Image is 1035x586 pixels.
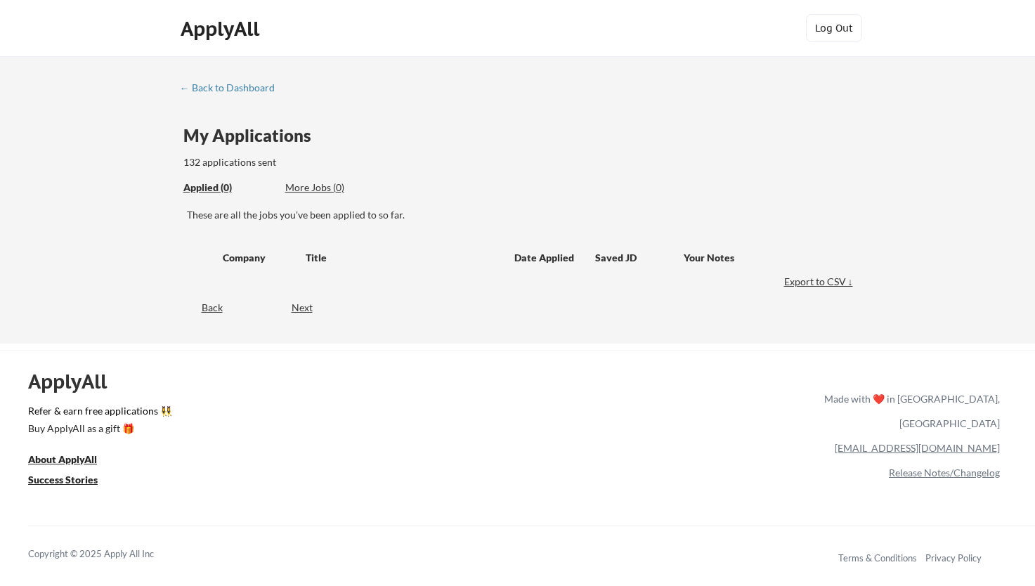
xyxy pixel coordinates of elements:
div: Saved JD [595,245,684,270]
u: Success Stories [28,474,98,486]
div: These are all the jobs you've been applied to so far. [187,208,857,222]
a: [EMAIL_ADDRESS][DOMAIN_NAME] [835,442,1000,454]
div: These are job applications we think you'd be a good fit for, but couldn't apply you to automatica... [285,181,389,195]
a: Privacy Policy [925,552,982,564]
a: ← Back to Dashboard [180,82,285,96]
div: Next [292,301,329,315]
div: Export to CSV ↓ [784,275,857,289]
div: Date Applied [514,251,576,265]
div: ApplyAll [181,17,263,41]
a: Terms & Conditions [838,552,917,564]
div: Applied (0) [183,181,275,195]
a: About ApplyAll [28,452,117,469]
div: Copyright © 2025 Apply All Inc [28,547,190,561]
div: 132 applications sent [183,155,455,169]
div: Company [223,251,293,265]
div: These are all the jobs you've been applied to so far. [183,181,275,195]
div: Buy ApplyAll as a gift 🎁 [28,424,169,434]
a: Release Notes/Changelog [889,467,1000,478]
div: Your Notes [684,251,844,265]
div: Made with ❤️ in [GEOGRAPHIC_DATA], [GEOGRAPHIC_DATA] [819,386,1000,436]
a: Refer & earn free applications 👯‍♀️ [28,406,530,421]
a: Success Stories [28,472,117,490]
button: Log Out [806,14,862,42]
div: My Applications [183,127,323,144]
div: ← Back to Dashboard [180,83,285,93]
a: Buy ApplyAll as a gift 🎁 [28,421,169,438]
div: More Jobs (0) [285,181,389,195]
div: ApplyAll [28,370,123,393]
div: Back [180,301,223,315]
div: Title [306,251,501,265]
u: About ApplyAll [28,453,97,465]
